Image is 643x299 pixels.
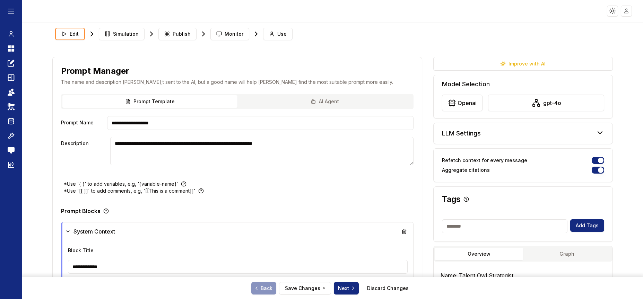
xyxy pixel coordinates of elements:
[158,28,197,40] button: Publish
[73,227,115,236] span: System Context
[435,248,523,260] button: Overview
[225,30,243,37] span: Monitor
[338,285,356,292] span: Next
[210,28,249,40] button: Monitor
[64,187,195,194] p: *Use '[[ ]]' to add comments, e.g, '[[This is a comment]]'
[61,79,414,86] p: The name and description [PERSON_NAME];t sent to the AI, but a good name will help [PERSON_NAME] ...
[113,30,139,37] span: Simulation
[70,30,79,37] span: Edit
[68,247,94,253] label: Block Title
[442,95,483,111] button: openai
[277,30,287,37] span: Use
[173,30,191,37] span: Publish
[251,282,276,294] a: Back
[279,282,331,294] button: Save Changes
[458,99,477,107] span: openai
[442,79,604,89] h5: Model Selection
[64,181,178,187] p: *Use '{ }' to add variables, e.g, '{variable-name}'
[334,282,359,294] button: Next
[570,219,604,232] button: Add Tags
[442,129,481,138] h5: LLM Settings
[523,248,611,260] button: Graph
[459,272,513,279] span: Talent Owl Strategist
[62,95,237,108] button: Prompt Template
[543,99,561,107] span: gpt-4o
[362,282,414,294] button: Discard Changes
[488,95,604,111] button: gpt-4o
[55,28,85,40] button: Edit
[61,137,107,165] label: Description
[367,285,409,292] a: Discard Changes
[441,271,605,280] h3: Name:
[622,6,632,16] img: placeholder-user.jpg
[263,28,293,40] button: Use
[8,147,15,154] img: feedback
[442,195,461,203] h3: Tags
[237,95,412,108] button: AI Agent
[442,158,527,163] label: Refetch context for every message
[61,208,101,214] p: Prompt Blocks
[61,116,104,130] label: Prompt Name
[99,28,145,40] button: Simulation
[433,57,612,71] button: Improve with AI
[61,65,129,77] h1: Prompt Manager
[442,168,490,173] label: Aggregate citations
